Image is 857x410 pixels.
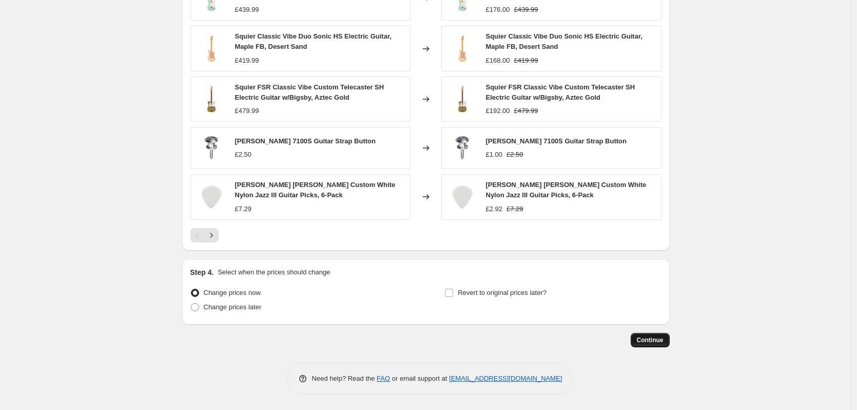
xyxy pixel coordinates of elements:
[204,228,219,243] button: Next
[447,181,478,212] img: products_2FJ02-407P138EJ_2FJ02-407P138EJ_1756452316640_80x.jpg
[458,289,547,296] span: Revert to original prices later?
[204,289,261,296] span: Change prices now
[486,5,510,15] div: £176.00
[631,333,670,347] button: Continue
[196,33,227,64] img: products_2FF03-037-4096-589_2FF03-037-4096-589_1756453107890_80x.jpg
[486,137,627,145] span: [PERSON_NAME] 7100S Guitar Strap Button
[486,204,503,214] div: £2.92
[235,32,392,50] span: Squier Classic Vibe Duo Sonic HS Electric Guitar, Maple FB, Desert Sand
[235,83,384,101] span: Squier FSR Classic Vibe Custom Telecaster SH Electric Guitar w/Bigsby, Aztec Gold
[447,133,478,163] img: products_2FJ02-7100S_2FJ02-7100S_1724052746410_80x.jpg
[449,375,562,382] a: [EMAIL_ADDRESS][DOMAIN_NAME]
[447,84,478,115] img: products_2FF03-037-4048-578_2FF03-037-4048-578_1756452775940_80x.jpg
[196,181,227,212] img: products_2FJ02-407P138EJ_2FJ02-407P138EJ_1756452316640_80x.jpg
[196,84,227,115] img: products_2FF03-037-4048-578_2FF03-037-4048-578_1756452775940_80x.jpg
[486,106,510,116] div: £192.00
[235,181,396,199] span: [PERSON_NAME] [PERSON_NAME] Custom White Nylon Jazz III Guitar Picks, 6-Pack
[235,204,252,214] div: £7.29
[190,267,214,277] h2: Step 4.
[218,267,330,277] p: Select when the prices should change
[507,150,523,160] strike: £2.50
[235,5,259,15] div: £439.99
[312,375,377,382] span: Need help? Read the
[235,150,252,160] div: £2.50
[486,181,647,199] span: [PERSON_NAME] [PERSON_NAME] Custom White Nylon Jazz III Guitar Picks, 6-Pack
[190,228,219,243] nav: Pagination
[507,204,523,214] strike: £7.29
[235,106,259,116] div: £479.99
[235,55,259,66] div: £419.99
[486,55,510,66] div: £168.00
[204,303,262,311] span: Change prices later
[377,375,390,382] a: FAQ
[196,133,227,163] img: products_2FJ02-7100S_2FJ02-7100S_1724052746410_80x.jpg
[486,150,503,160] div: £1.00
[514,55,538,66] strike: £419.99
[235,137,376,145] span: [PERSON_NAME] 7100S Guitar Strap Button
[486,32,642,50] span: Squier Classic Vibe Duo Sonic HS Electric Guitar, Maple FB, Desert Sand
[514,106,538,116] strike: £479.99
[447,33,478,64] img: products_2FF03-037-4096-589_2FF03-037-4096-589_1756453107890_80x.jpg
[486,83,635,101] span: Squier FSR Classic Vibe Custom Telecaster SH Electric Guitar w/Bigsby, Aztec Gold
[514,5,538,15] strike: £439.99
[390,375,449,382] span: or email support at
[637,336,664,344] span: Continue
